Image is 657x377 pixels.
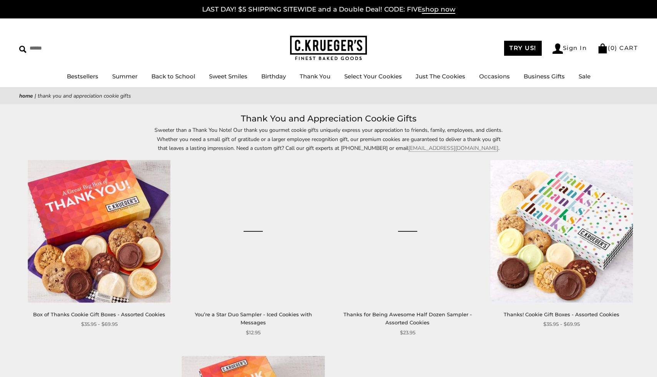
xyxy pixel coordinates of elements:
[408,144,498,152] a: [EMAIL_ADDRESS][DOMAIN_NAME]
[33,311,165,317] a: Box of Thanks Cookie Gift Boxes - Assorted Cookies
[195,311,312,326] a: You’re a Star Duo Sampler - Iced Cookies with Messages
[343,311,472,326] a: Thanks for Being Awesome Half Dozen Sampler - Assorted Cookies
[597,43,608,53] img: Bag
[422,5,455,14] span: shop now
[31,112,626,126] h1: Thank You and Appreciation Cookie Gifts
[35,92,36,100] span: |
[336,160,479,303] a: Thanks for Being Awesome Half Dozen Sampler - Assorted Cookies
[151,73,195,80] a: Back to School
[67,73,98,80] a: Bestsellers
[300,73,330,80] a: Thank You
[261,73,286,80] a: Birthday
[81,320,118,328] span: $35.95 - $69.95
[19,46,27,53] img: Search
[543,320,580,328] span: $35.95 - $69.95
[202,5,455,14] a: LAST DAY! $5 SHIPPING SITEWIDE and a Double Deal! CODE: FIVEshop now
[19,91,638,100] nav: breadcrumbs
[552,43,587,54] a: Sign In
[490,160,633,303] img: Thanks! Cookie Gift Boxes - Assorted Cookies
[479,73,510,80] a: Occasions
[524,73,565,80] a: Business Gifts
[344,73,402,80] a: Select Your Cookies
[611,44,615,51] span: 0
[19,92,33,100] a: Home
[504,311,619,317] a: Thanks! Cookie Gift Boxes - Assorted Cookies
[246,329,260,337] span: $12.95
[416,73,465,80] a: Just The Cookies
[38,92,131,100] span: Thank You and Appreciation Cookie Gifts
[182,160,325,303] a: You’re a Star Duo Sampler - Iced Cookies with Messages
[28,160,171,303] img: Box of Thanks Cookie Gift Boxes - Assorted Cookies
[19,42,111,54] input: Search
[579,73,591,80] a: Sale
[290,36,367,61] img: C.KRUEGER'S
[504,41,542,56] a: TRY US!
[152,126,505,152] p: Sweeter than a Thank You Note! Our thank you gourmet cookie gifts uniquely express your appreciat...
[597,44,638,51] a: (0) CART
[552,43,563,54] img: Account
[112,73,138,80] a: Summer
[209,73,247,80] a: Sweet Smiles
[400,329,415,337] span: $23.95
